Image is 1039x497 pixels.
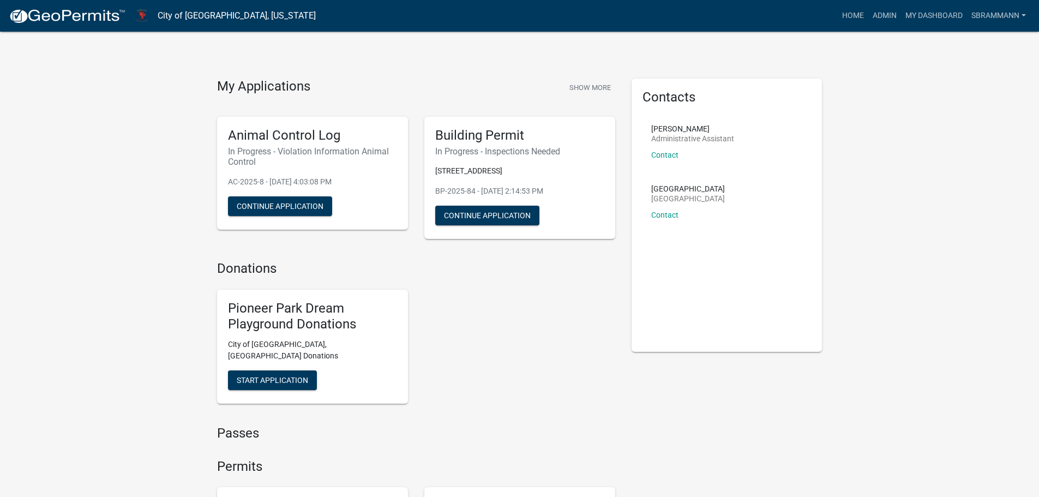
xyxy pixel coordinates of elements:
p: Administrative Assistant [651,135,734,142]
h5: Animal Control Log [228,128,397,143]
h5: Building Permit [435,128,604,143]
a: Admin [868,5,901,26]
span: Start Application [237,375,308,384]
p: [PERSON_NAME] [651,125,734,133]
h4: Passes [217,426,615,441]
h5: Pioneer Park Dream Playground Donations [228,301,397,332]
button: Continue Application [228,196,332,216]
img: City of Harlan, Iowa [134,8,149,23]
a: Contact [651,151,678,159]
h4: Donations [217,261,615,277]
a: Contact [651,211,678,219]
h5: Contacts [642,89,812,105]
h4: My Applications [217,79,310,95]
a: My Dashboard [901,5,967,26]
a: SBrammann [967,5,1030,26]
p: [GEOGRAPHIC_DATA] [651,195,725,202]
p: AC-2025-8 - [DATE] 4:03:08 PM [228,176,397,188]
p: [STREET_ADDRESS] [435,165,604,177]
p: City of [GEOGRAPHIC_DATA], [GEOGRAPHIC_DATA] Donations [228,339,397,362]
button: Start Application [228,370,317,390]
button: Show More [565,79,615,97]
h6: In Progress - Inspections Needed [435,146,604,157]
a: Home [838,5,868,26]
h4: Permits [217,459,615,475]
p: BP-2025-84 - [DATE] 2:14:53 PM [435,185,604,197]
a: City of [GEOGRAPHIC_DATA], [US_STATE] [158,7,316,25]
button: Continue Application [435,206,539,225]
h6: In Progress - Violation Information Animal Control [228,146,397,167]
p: [GEOGRAPHIC_DATA] [651,185,725,193]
